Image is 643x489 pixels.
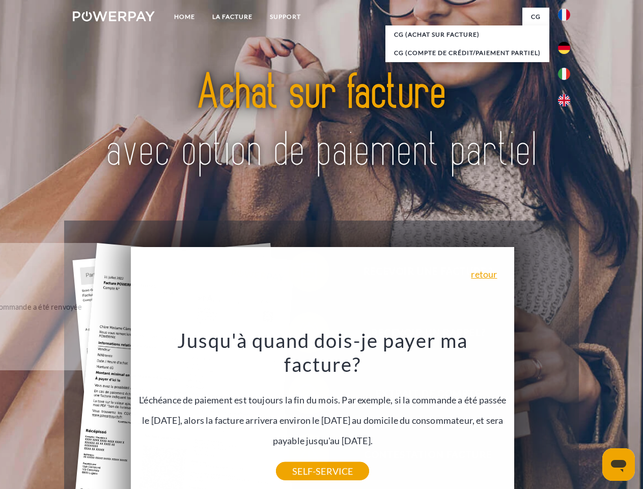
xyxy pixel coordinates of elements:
[385,25,549,44] a: CG (achat sur facture)
[261,8,310,26] a: Support
[558,94,570,106] img: en
[558,9,570,21] img: fr
[73,11,155,21] img: logo-powerpay-white.svg
[558,42,570,54] img: de
[385,44,549,62] a: CG (Compte de crédit/paiement partiel)
[137,328,509,471] div: L'échéance de paiement est toujours la fin du mois. Par exemple, si la commande a été passée le [...
[602,448,635,481] iframe: Bouton de lancement de la fenêtre de messagerie
[204,8,261,26] a: LA FACTURE
[165,8,204,26] a: Home
[97,49,546,195] img: title-powerpay_fr.svg
[558,68,570,80] img: it
[522,8,549,26] a: CG
[471,269,497,279] a: retour
[137,328,509,377] h3: Jusqu'à quand dois-je payer ma facture?
[276,462,369,480] a: SELF-SERVICE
